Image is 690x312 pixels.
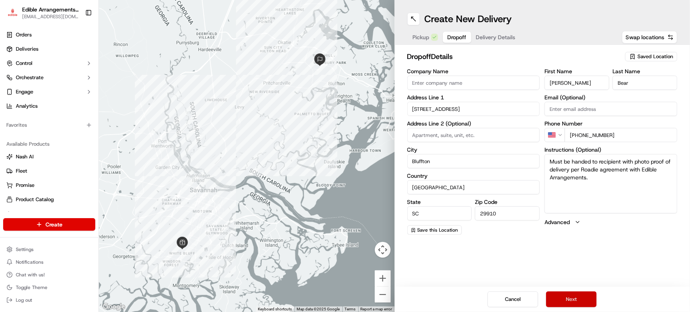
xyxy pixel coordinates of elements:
[612,68,677,74] label: Last Name
[101,302,127,312] img: Google
[3,100,95,112] a: Analytics
[407,225,462,235] button: Save this Location
[16,31,32,38] span: Orders
[16,167,27,175] span: Fleet
[16,246,34,253] span: Settings
[3,119,95,131] div: Favorites
[413,33,429,41] span: Pickup
[476,33,516,41] span: Delivery Details
[475,206,540,221] input: Enter zip code
[297,307,340,311] span: Map data ©2025 Google
[22,6,79,13] button: Edible Arrangements - [GEOGRAPHIC_DATA], [GEOGRAPHIC_DATA]
[3,244,95,255] button: Settings
[21,51,142,59] input: Got a question? Start typing here...
[8,8,24,24] img: Nash
[16,196,54,203] span: Product Catalog
[544,68,609,74] label: First Name
[626,33,664,41] span: Swap locations
[544,76,609,90] input: Enter first name
[546,291,597,307] button: Next
[258,306,292,312] button: Keyboard shortcuts
[6,182,92,189] a: Promise
[565,128,677,142] input: Enter phone number
[345,307,356,311] a: Terms (opens in new tab)
[16,46,38,53] span: Deliveries
[45,221,62,228] span: Create
[418,227,458,233] span: Save this Location
[16,297,32,303] span: Log out
[16,88,33,95] span: Engage
[6,167,92,175] a: Fleet
[544,154,677,213] textarea: Must be handed to recipient with photo proof of delivery per Roadie agreement with Edible Arrange...
[3,138,95,150] div: Available Products
[407,128,540,142] input: Apartment, suite, unit, etc.
[6,153,92,160] a: Nash AI
[3,86,95,98] button: Engage
[6,7,19,19] img: Edible Arrangements - Savannah, GA
[16,259,43,265] span: Notifications
[16,60,32,67] span: Control
[16,272,45,278] span: Chat with us!
[3,150,95,163] button: Nash AI
[8,32,144,44] p: Welcome 👋
[622,31,677,44] button: Swap locations
[5,112,64,126] a: 📗Knowledge Base
[488,291,538,307] button: Cancel
[16,284,47,291] span: Toggle Theme
[407,76,540,90] input: Enter company name
[407,121,540,126] label: Address Line 2 (Optional)
[8,76,22,90] img: 1736555255976-a54dd68f-1ca7-489b-9aae-adbdc363a1c4
[3,257,95,268] button: Notifications
[3,218,95,231] button: Create
[375,270,391,286] button: Zoom in
[407,95,540,100] label: Address Line 1
[637,53,673,60] span: Saved Location
[6,196,92,203] a: Product Catalog
[27,76,130,84] div: Start new chat
[375,242,391,258] button: Map camera controls
[544,121,677,126] label: Phone Number
[544,218,570,226] label: Advanced
[544,102,677,116] input: Enter email address
[16,153,34,160] span: Nash AI
[3,179,95,192] button: Promise
[3,193,95,206] button: Product Catalog
[22,13,79,20] button: [EMAIL_ADDRESS][DOMAIN_NAME]
[407,173,540,179] label: Country
[407,154,540,168] input: Enter city
[407,51,621,62] h2: dropoff Details
[79,134,96,140] span: Pylon
[407,147,540,152] label: City
[612,76,677,90] input: Enter last name
[56,134,96,140] a: Powered byPylon
[375,287,391,302] button: Zoom out
[3,57,95,70] button: Control
[3,207,95,220] button: Returns
[16,210,34,217] span: Returns
[475,199,540,205] label: Zip Code
[3,269,95,280] button: Chat with us!
[544,147,677,152] label: Instructions (Optional)
[67,116,73,122] div: 💻
[3,165,95,177] button: Fleet
[16,74,43,81] span: Orchestrate
[64,112,130,126] a: 💻API Documentation
[625,51,677,62] button: Saved Location
[407,199,472,205] label: State
[27,84,100,90] div: We're available if you need us!
[3,282,95,293] button: Toggle Theme
[3,295,95,306] button: Log out
[544,95,677,100] label: Email (Optional)
[448,33,467,41] span: Dropoff
[3,71,95,84] button: Orchestrate
[3,43,95,55] a: Deliveries
[407,102,540,116] input: Enter address
[8,116,14,122] div: 📗
[16,115,60,123] span: Knowledge Base
[16,182,34,189] span: Promise
[134,78,144,88] button: Start new chat
[407,180,540,194] input: Enter country
[3,29,95,41] a: Orders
